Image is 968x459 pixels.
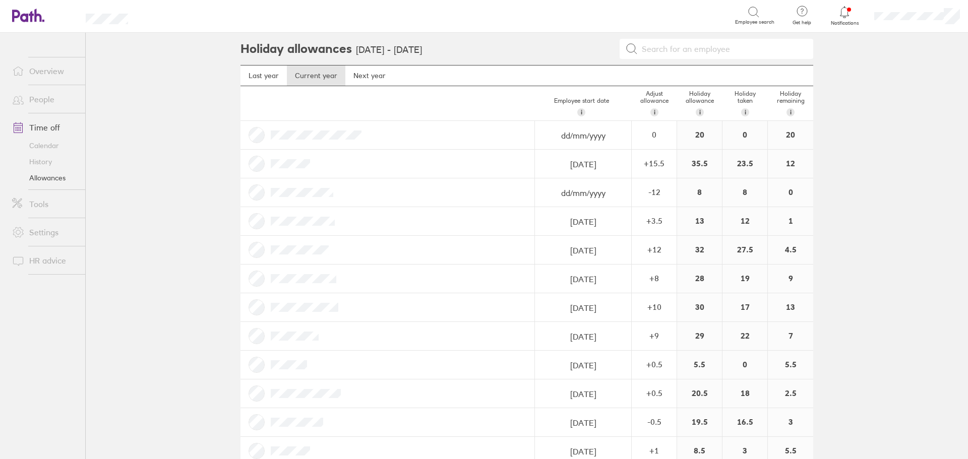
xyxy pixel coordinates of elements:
span: i [654,108,655,116]
a: Settings [4,222,85,242]
div: 7 [768,322,813,350]
div: -0.5 [632,417,676,426]
div: + 9 [632,331,676,340]
div: 9 [768,265,813,293]
div: 8 [722,178,767,207]
div: + 12 [632,245,676,254]
div: 22 [722,322,767,350]
input: dd/mm/yyyy [535,236,631,265]
div: 13 [768,293,813,321]
input: dd/mm/yyyy [535,351,631,379]
div: 1 [768,207,813,235]
div: 20.5 [677,379,722,408]
input: dd/mm/yyyy [535,150,631,178]
div: + 8 [632,274,676,283]
div: + 1 [632,446,676,455]
input: dd/mm/yyyy [535,294,631,322]
a: Calendar [4,138,85,154]
a: Last year [240,65,287,86]
span: Get help [785,20,818,26]
div: -12 [632,187,676,196]
input: dd/mm/yyyy [535,380,631,408]
div: 0 [632,130,676,139]
a: Overview [4,61,85,81]
a: Next year [345,65,394,86]
a: Notifications [828,5,861,26]
div: Holiday taken [722,86,768,120]
span: i [790,108,792,116]
div: 8 [677,178,722,207]
input: dd/mm/yyyy [535,179,631,207]
div: 18 [722,379,767,408]
h3: [DATE] - [DATE] [356,45,422,55]
a: Current year [287,65,345,86]
div: 30 [677,293,722,321]
div: 28 [677,265,722,293]
div: 0 [722,121,767,149]
div: 19 [722,265,767,293]
div: + 0.5 [632,388,676,398]
a: People [4,89,85,109]
div: 13 [677,207,722,235]
div: 0 [722,351,767,379]
div: 2.5 [768,379,813,408]
div: Holiday allowance [677,86,722,120]
a: History [4,154,85,170]
div: 23.5 [722,150,767,178]
input: dd/mm/yyyy [535,208,631,236]
div: 27.5 [722,236,767,264]
div: Adjust allowance [632,86,677,120]
div: 12 [722,207,767,235]
div: 5.5 [768,351,813,379]
a: Tools [4,194,85,214]
span: i [581,108,582,116]
div: Holiday remaining [768,86,813,120]
div: 32 [677,236,722,264]
div: 3 [768,408,813,436]
a: Allowances [4,170,85,186]
div: + 3.5 [632,216,676,225]
span: i [699,108,701,116]
input: dd/mm/yyyy [535,409,631,437]
div: 19.5 [677,408,722,436]
span: Employee search [735,19,774,25]
a: HR advice [4,250,85,271]
span: i [745,108,746,116]
div: 12 [768,150,813,178]
div: 5.5 [677,351,722,379]
div: 20 [768,121,813,149]
div: Search [155,11,181,20]
h2: Holiday allowances [240,33,352,65]
input: dd/mm/yyyy [535,121,631,150]
div: 0 [768,178,813,207]
input: Search for an employee [638,39,807,58]
div: + 10 [632,302,676,311]
div: 4.5 [768,236,813,264]
div: 17 [722,293,767,321]
div: 29 [677,322,722,350]
div: 20 [677,121,722,149]
div: 16.5 [722,408,767,436]
div: 35.5 [677,150,722,178]
div: + 15.5 [632,159,676,168]
a: Time off [4,117,85,138]
div: + 0.5 [632,360,676,369]
span: Notifications [828,20,861,26]
input: dd/mm/yyyy [535,322,631,351]
input: dd/mm/yyyy [535,265,631,293]
div: Employee start date [531,93,632,120]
